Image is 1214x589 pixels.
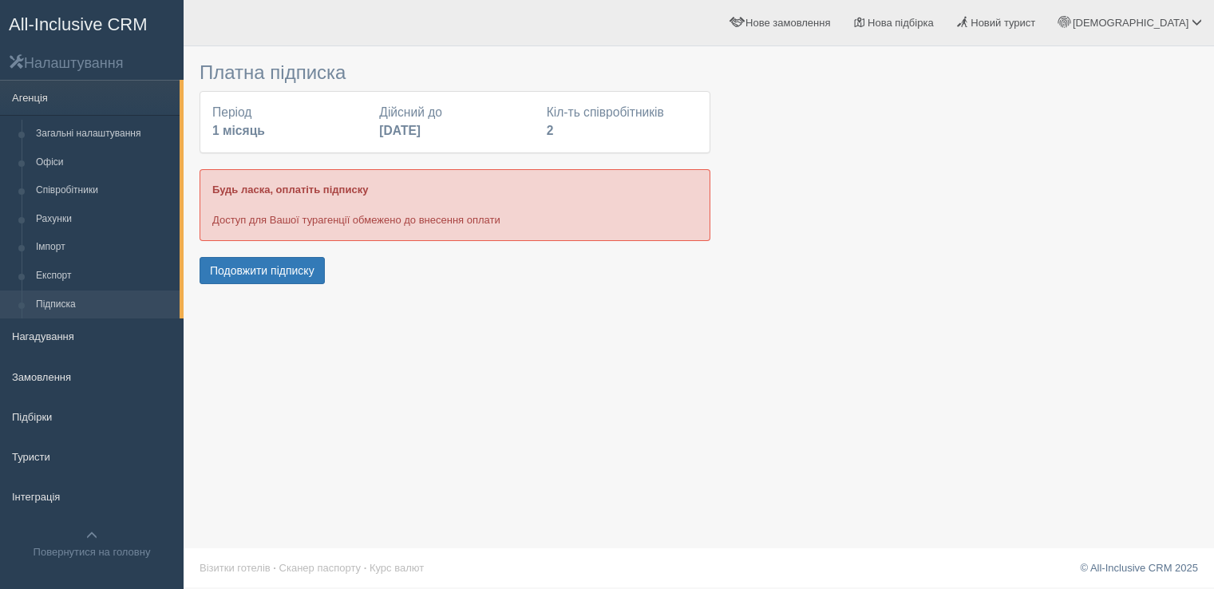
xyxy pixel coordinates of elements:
button: Подовжити підписку [200,257,325,284]
a: Візитки готелів [200,562,271,574]
a: Імпорт [29,233,180,262]
b: 2 [547,124,554,137]
span: [DEMOGRAPHIC_DATA] [1073,17,1188,29]
div: Кіл-ть співробітників [539,104,706,140]
span: Нове замовлення [745,17,830,29]
span: All-Inclusive CRM [9,14,148,34]
h3: Платна підписка [200,62,710,83]
a: © All-Inclusive CRM 2025 [1080,562,1198,574]
div: Період [204,104,371,140]
b: 1 місяць [212,124,265,137]
a: Загальні налаштування [29,120,180,148]
a: Курс валют [370,562,424,574]
a: Співробітники [29,176,180,205]
div: Доступ для Вашої турагенції обмежено до внесення оплати [200,169,710,240]
span: Нова підбірка [868,17,934,29]
b: Будь ласка, оплатіть підписку [212,184,368,196]
div: Дійсний до [371,104,538,140]
a: Рахунки [29,205,180,234]
a: Офіси [29,148,180,177]
b: [DATE] [379,124,421,137]
a: Експорт [29,262,180,291]
a: All-Inclusive CRM [1,1,183,45]
a: Сканер паспорту [279,562,361,574]
a: Підписка [29,291,180,319]
span: Новий турист [971,17,1035,29]
span: · [273,562,276,574]
span: · [364,562,367,574]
